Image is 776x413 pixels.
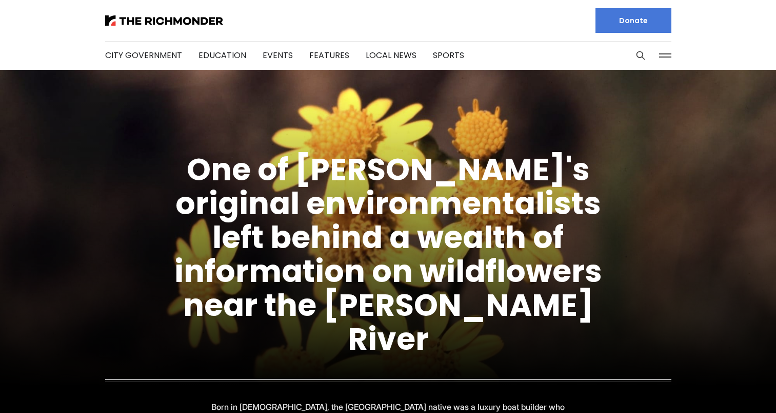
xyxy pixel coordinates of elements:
iframe: portal-trigger [689,363,776,413]
img: The Richmonder [105,15,223,26]
button: Search this site [633,48,648,63]
a: Sports [433,49,464,61]
a: Education [198,49,246,61]
a: Donate [595,8,671,33]
a: City Government [105,49,182,61]
a: Local News [366,49,416,61]
a: One of [PERSON_NAME]'s original environmentalists left behind a wealth of information on wildflow... [174,148,602,361]
a: Features [309,49,349,61]
a: Events [263,49,293,61]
